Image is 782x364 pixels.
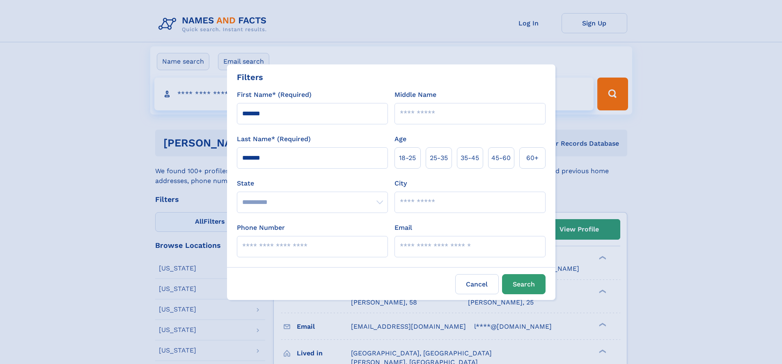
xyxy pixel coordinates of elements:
label: First Name* (Required) [237,90,312,100]
label: Age [394,134,406,144]
label: Email [394,223,412,233]
label: Last Name* (Required) [237,134,311,144]
div: Filters [237,71,263,83]
span: 18‑25 [399,153,416,163]
span: 45‑60 [491,153,511,163]
button: Search [502,274,546,294]
label: Phone Number [237,223,285,233]
label: Cancel [455,274,499,294]
label: Middle Name [394,90,436,100]
span: 60+ [526,153,539,163]
label: State [237,179,388,188]
span: 35‑45 [461,153,479,163]
span: 25‑35 [430,153,448,163]
label: City [394,179,407,188]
